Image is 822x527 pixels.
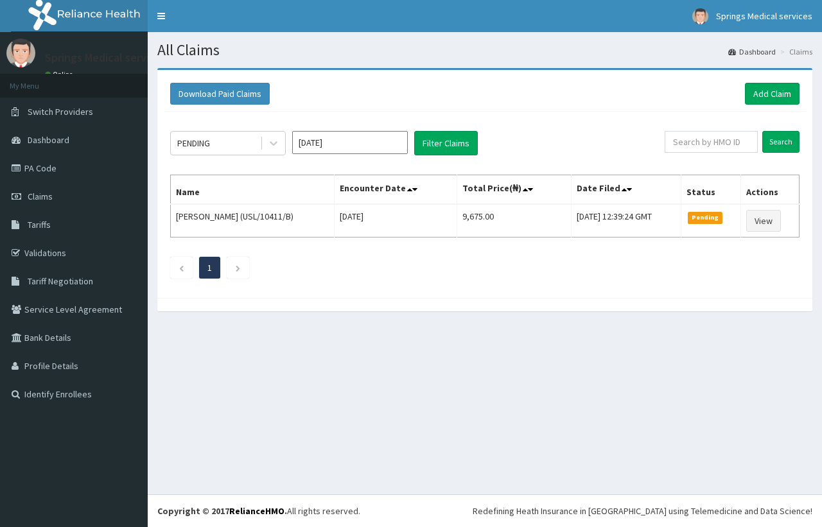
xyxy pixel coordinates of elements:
th: Total Price(₦) [457,175,571,205]
strong: Copyright © 2017 . [157,505,287,517]
td: [PERSON_NAME] (USL/10411/B) [171,204,335,238]
div: PENDING [177,137,210,150]
span: Pending [688,212,723,223]
th: Status [681,175,741,205]
span: Springs Medical services [716,10,812,22]
a: Previous page [179,262,184,273]
img: User Image [6,39,35,67]
a: RelianceHMO [229,505,284,517]
a: Add Claim [745,83,800,105]
h1: All Claims [157,42,812,58]
button: Download Paid Claims [170,83,270,105]
input: Search by HMO ID [665,131,758,153]
li: Claims [777,46,812,57]
a: Page 1 is your current page [207,262,212,273]
td: 9,675.00 [457,204,571,238]
span: Tariffs [28,219,51,230]
img: User Image [692,8,708,24]
td: [DATE] 12:39:24 GMT [571,204,681,238]
span: Dashboard [28,134,69,146]
input: Search [762,131,800,153]
th: Encounter Date [335,175,457,205]
div: Redefining Heath Insurance in [GEOGRAPHIC_DATA] using Telemedicine and Data Science! [473,505,812,517]
footer: All rights reserved. [148,494,822,527]
th: Name [171,175,335,205]
span: Claims [28,191,53,202]
p: Springs Medical services [45,52,166,64]
button: Filter Claims [414,131,478,155]
a: Online [45,70,76,79]
span: Switch Providers [28,106,93,117]
td: [DATE] [335,204,457,238]
span: Tariff Negotiation [28,275,93,287]
a: Next page [235,262,241,273]
th: Actions [741,175,800,205]
a: Dashboard [728,46,776,57]
th: Date Filed [571,175,681,205]
a: View [746,210,781,232]
input: Select Month and Year [292,131,408,154]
